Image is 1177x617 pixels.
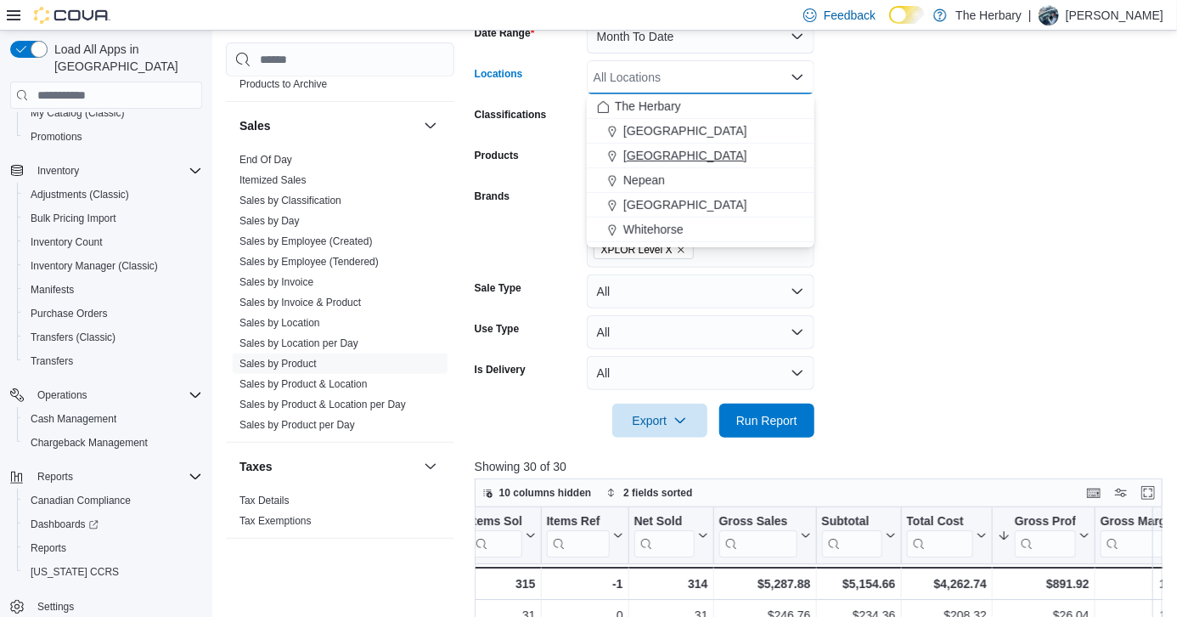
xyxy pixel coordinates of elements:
div: Total Cost [906,514,972,558]
a: Sales by Invoice & Product [239,297,361,308]
div: Gross Sales [718,514,797,558]
button: Reports [31,467,80,487]
img: Cova [34,7,110,24]
div: $5,287.88 [718,574,810,594]
a: Chargeback Management [24,433,155,453]
span: Manifests [24,280,202,300]
button: My Catalog (Classic) [17,101,209,125]
p: The Herbary [955,5,1022,25]
a: Sales by Product & Location [239,378,368,390]
button: Close list of options [791,71,804,84]
p: Showing 30 of 30 [475,458,1170,475]
span: Inventory Count [24,232,202,252]
button: Taxes [420,456,441,477]
span: Bulk Pricing Import [31,212,116,225]
button: All [587,356,814,390]
span: Itemized Sales [239,173,307,187]
p: | [1028,5,1032,25]
a: Sales by Classification [239,195,341,207]
button: Keyboard shortcuts [1084,483,1104,503]
button: Inventory Manager (Classic) [17,254,209,278]
a: Transfers [24,351,80,371]
div: Choose from the following options [587,94,814,242]
a: My Catalog (Classic) [24,103,132,123]
label: Classifications [475,108,547,122]
button: Canadian Compliance [17,489,209,512]
button: The Herbary [587,94,814,119]
button: Purchase Orders [17,302,209,325]
a: Sales by Location [239,317,320,329]
label: Date Range [475,26,535,40]
span: [GEOGRAPHIC_DATA] [623,196,747,213]
button: Whitehorse [587,218,814,242]
button: Net Sold [634,514,707,558]
span: [GEOGRAPHIC_DATA] [623,147,747,164]
a: Adjustments (Classic) [24,184,136,205]
div: Products [226,54,454,101]
button: 2 fields sorted [600,483,699,503]
span: Promotions [24,127,202,147]
a: Cash Management [24,409,123,429]
div: Net Sold [634,514,694,530]
a: Purchase Orders [24,303,115,324]
span: Sales by Location [239,316,320,330]
a: Canadian Compliance [24,490,138,511]
h3: Sales [239,117,271,134]
span: The Herbary [615,98,681,115]
span: Reports [31,467,202,487]
span: Sales by Invoice & Product [239,296,361,309]
a: Sales by Invoice [239,276,313,288]
div: $5,154.66 [821,574,895,594]
button: Subtotal [821,514,895,558]
a: Settings [31,597,81,617]
span: Chargeback Management [31,436,148,450]
span: Export [622,404,697,438]
button: All [587,275,814,308]
label: Is Delivery [475,363,526,376]
button: All [587,315,814,349]
span: Chargeback Management [24,433,202,453]
div: Gross Sales [718,514,797,530]
span: XPLOR Level X [601,241,673,258]
a: End Of Day [239,154,292,166]
span: Feedback [824,7,876,24]
span: Washington CCRS [24,562,202,582]
button: Gross Profit [998,514,1090,558]
span: Inventory [31,161,202,181]
div: Total Cost [906,514,972,530]
span: Reports [37,470,73,484]
span: Transfers (Classic) [31,331,115,344]
span: Reports [31,541,66,555]
span: Sales by Product [239,357,317,371]
a: Inventory Count [24,232,110,252]
span: Tax Details [239,494,290,507]
button: [GEOGRAPHIC_DATA] [587,119,814,144]
label: Sale Type [475,281,521,295]
span: Sales by Employee (Created) [239,235,373,248]
div: Items Sold [470,514,522,558]
button: Enter fullscreen [1138,483,1158,503]
span: Adjustments (Classic) [31,188,129,201]
span: Products to Archive [239,77,327,91]
span: Sales by Location per Day [239,337,358,350]
a: Sales by Employee (Created) [239,235,373,247]
span: [GEOGRAPHIC_DATA] [623,122,747,139]
a: Sales by Product & Location per Day [239,399,406,410]
a: Sales by Product [239,358,317,370]
a: Transfers (Classic) [24,327,122,348]
button: 10 columns hidden [476,483,599,503]
button: Transfers (Classic) [17,325,209,349]
span: Load All Apps in [GEOGRAPHIC_DATA] [48,41,202,75]
span: Sales by Product & Location [239,377,368,391]
label: Use Type [475,322,519,336]
span: Sales by Product & Location per Day [239,398,406,411]
span: Sales by Invoice [239,275,313,289]
a: Manifests [24,280,81,300]
button: Operations [31,385,94,405]
button: Inventory Count [17,230,209,254]
span: Sales by Classification [239,194,341,207]
button: Reports [17,536,209,560]
span: Dashboards [31,518,99,531]
button: Run Report [719,404,814,438]
a: Tax Exemptions [239,515,312,527]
